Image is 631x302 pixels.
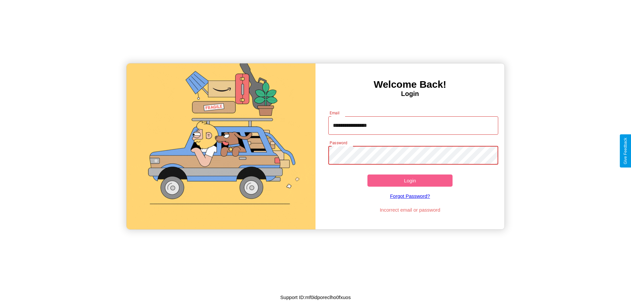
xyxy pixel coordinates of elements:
label: Password [330,140,347,146]
label: Email [330,110,340,116]
h4: Login [315,90,504,98]
a: Forgot Password? [325,187,495,205]
div: Give Feedback [623,138,628,164]
button: Login [367,174,453,187]
h3: Welcome Back! [315,79,504,90]
p: Incorrect email or password [325,205,495,214]
img: gif [127,63,315,229]
p: Support ID: mf0idporeclho0fxuos [280,293,351,302]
